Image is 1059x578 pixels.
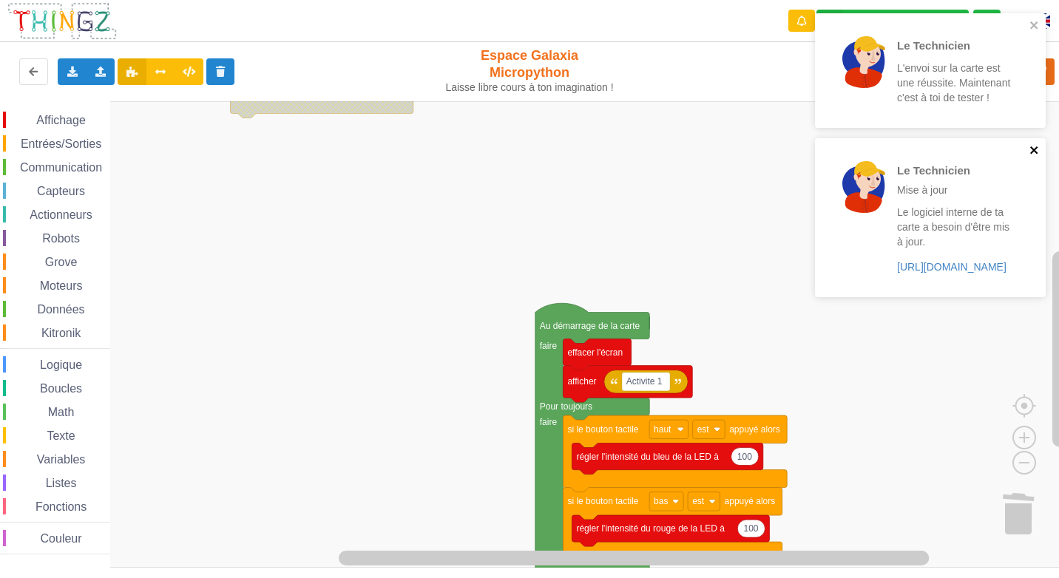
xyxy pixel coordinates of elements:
text: effacer l'écran [567,347,623,358]
text: faire [540,341,558,351]
button: close [1029,19,1040,33]
span: Kitronik [39,327,83,339]
div: Ta base fonctionne bien ! [816,10,969,33]
text: faire [540,417,558,427]
span: Actionneurs [27,208,95,221]
text: appuyé alors [725,496,776,506]
text: Au démarrage de la carte [540,321,640,331]
text: régler l'intensité du rouge de la LED à [576,523,725,534]
p: L'envoi sur la carte est une réussite. Maintenant c'est à toi de tester ! [897,61,1012,105]
span: Grove [43,256,80,268]
text: 100 [744,523,759,534]
span: Variables [35,453,88,466]
span: Texte [44,429,77,442]
text: est [697,424,710,435]
text: régler l'intensité du bleu de la LED à [576,452,719,462]
text: haut [654,424,671,435]
p: Le Technicien [897,163,1012,178]
p: Le logiciel interne de ta carte a besoin d'être mis à jour. [897,205,1012,249]
text: appuyé alors [729,424,780,435]
text: si le bouton tactile [567,496,638,506]
a: [URL][DOMAIN_NAME] [897,261,1006,273]
text: Activite 1 [626,376,663,387]
span: Logique [38,358,84,371]
img: thingz_logo.png [7,1,118,41]
span: Entrées/Sorties [18,137,104,150]
span: Capteurs [35,185,87,197]
span: Affichage [34,114,87,126]
text: 100 [737,452,752,462]
p: Le Technicien [897,38,1012,53]
text: Pour toujours [540,401,592,412]
span: Données [35,303,87,316]
span: Fonctions [33,500,89,513]
span: Moteurs [38,279,85,292]
span: Couleur [38,532,84,545]
span: Boucles [38,382,84,395]
text: si le bouton tactile [567,424,638,435]
p: Mise à jour [897,183,1012,197]
text: afficher [567,376,596,387]
div: Espace Galaxia Micropython [439,47,620,94]
span: Communication [18,161,104,174]
span: Math [46,406,77,418]
div: Laisse libre cours à ton imagination ! [439,81,620,94]
span: Robots [40,232,82,245]
button: close [1029,144,1040,158]
span: Listes [44,477,79,489]
text: bas [654,496,668,506]
text: est [692,496,705,506]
